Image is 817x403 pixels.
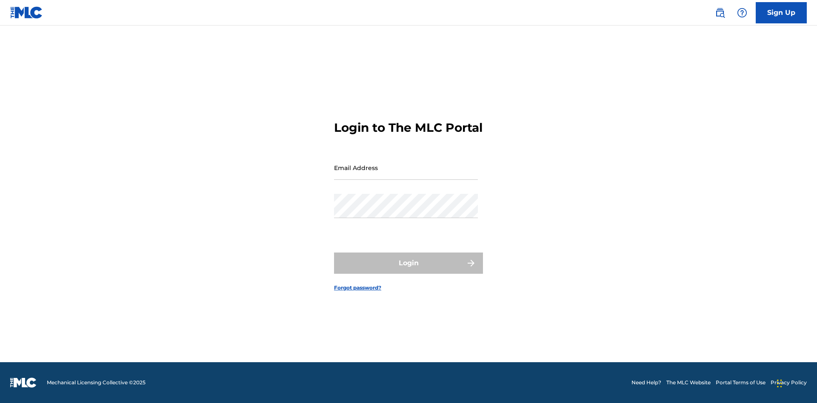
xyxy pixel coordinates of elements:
a: Public Search [711,4,728,21]
a: Need Help? [631,379,661,386]
img: search [715,8,725,18]
iframe: Chat Widget [774,362,817,403]
h3: Login to The MLC Portal [334,120,483,135]
span: Mechanical Licensing Collective © 2025 [47,379,146,386]
img: help [737,8,747,18]
div: Help [734,4,751,21]
a: Sign Up [756,2,807,23]
a: The MLC Website [666,379,711,386]
a: Forgot password? [334,284,381,292]
a: Privacy Policy [771,379,807,386]
img: MLC Logo [10,6,43,19]
a: Portal Terms of Use [716,379,766,386]
div: Drag [777,371,782,396]
img: logo [10,377,37,388]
